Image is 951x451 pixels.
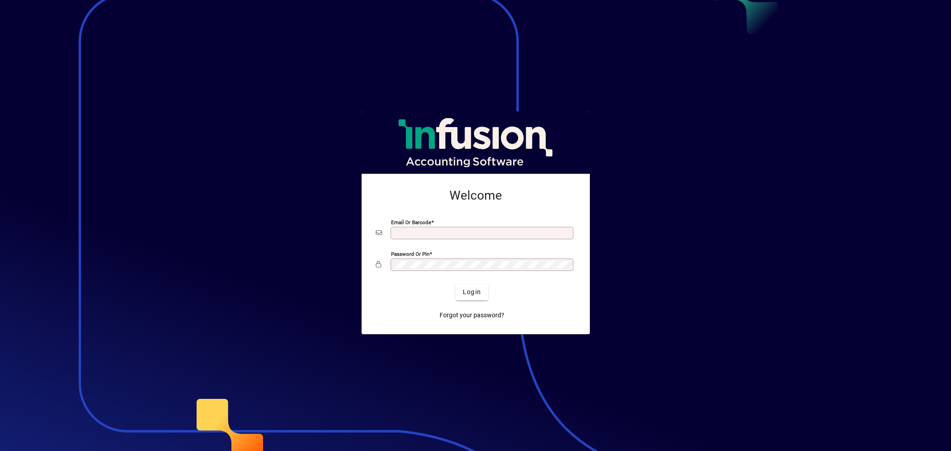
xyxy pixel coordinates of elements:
[440,311,504,320] span: Forgot your password?
[376,188,576,203] h2: Welcome
[436,307,508,324] a: Forgot your password?
[391,219,431,225] mat-label: Email or Barcode
[391,250,429,257] mat-label: Password or Pin
[456,284,488,300] button: Login
[463,287,481,297] span: Login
